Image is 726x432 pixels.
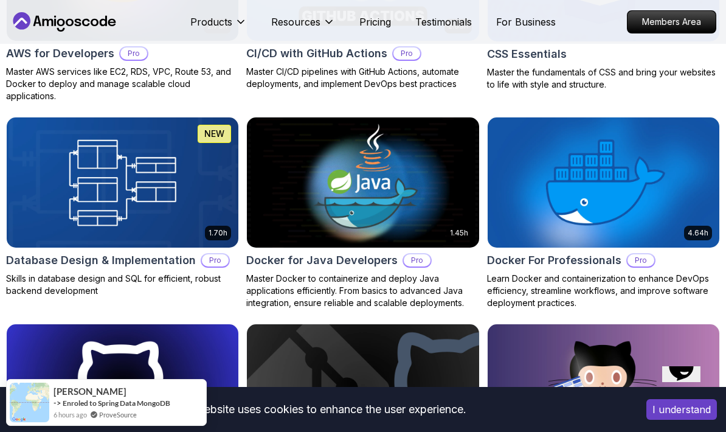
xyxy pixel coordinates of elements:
[7,117,238,248] img: Database Design & Implementation card
[646,399,717,420] button: Accept cookies
[6,117,239,297] a: Database Design & Implementation card1.70hNEWDatabase Design & ImplementationProSkills in databas...
[271,15,335,39] button: Resources
[6,45,114,62] h2: AWS for Developers
[63,399,170,408] a: Enroled to Spring Data MongoDB
[54,398,61,408] span: ->
[9,396,628,423] div: This website uses cookies to enhance the user experience.
[6,273,239,297] p: Skills in database design and SQL for efficient, robust backend development
[359,15,391,29] a: Pricing
[271,15,320,29] p: Resources
[190,15,247,39] button: Products
[10,383,49,422] img: provesource social proof notification image
[6,252,196,269] h2: Database Design & Implementation
[54,386,126,397] span: [PERSON_NAME]
[86,19,708,354] iframe: chat widget
[496,15,556,29] a: For Business
[627,11,716,33] p: Members Area
[190,15,232,29] p: Products
[54,409,87,420] span: 6 hours ago
[627,10,716,33] a: Members Area
[6,66,239,102] p: Master AWS services like EC2, RDS, VPC, Route 53, and Docker to deploy and manage scalable cloud ...
[657,366,716,422] iframe: chat widget
[415,15,472,29] a: Testimonials
[99,409,137,420] a: ProveSource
